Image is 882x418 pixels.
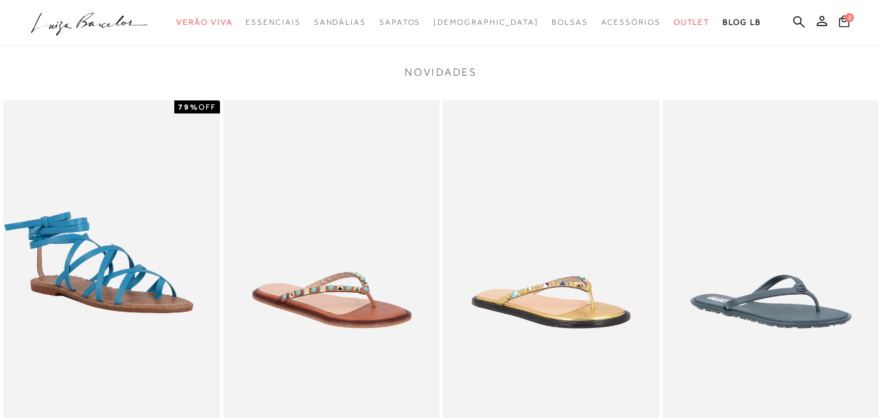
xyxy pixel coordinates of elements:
[379,18,420,27] span: Sapatos
[176,10,232,35] a: categoryNavScreenReaderText
[433,10,539,35] a: noSubCategoriesText
[198,102,216,112] span: OFF
[835,14,853,32] button: 0
[552,18,588,27] span: Bolsas
[178,102,198,112] strong: 79%
[379,10,420,35] a: categoryNavScreenReaderText
[245,10,300,35] a: categoryNavScreenReaderText
[176,18,232,27] span: Verão Viva
[601,10,661,35] a: categoryNavScreenReaderText
[723,18,761,27] span: BLOG LB
[552,10,588,35] a: categoryNavScreenReaderText
[433,18,539,27] span: [DEMOGRAPHIC_DATA]
[845,13,854,22] span: 0
[314,10,366,35] a: categoryNavScreenReaderText
[674,10,710,35] a: categoryNavScreenReaderText
[601,18,661,27] span: Acessórios
[674,18,710,27] span: Outlet
[314,18,366,27] span: Sandálias
[245,18,300,27] span: Essenciais
[723,10,761,35] a: BLOG LB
